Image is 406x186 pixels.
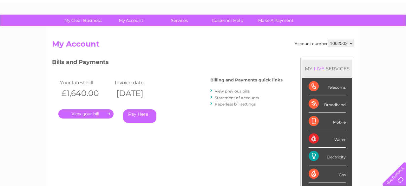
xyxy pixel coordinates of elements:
a: Paperless bill settings [215,102,256,106]
th: £1,640.00 [58,87,113,100]
div: Mobile [309,113,346,130]
h2: My Account [52,40,354,52]
a: Log out [385,27,400,32]
th: [DATE] [113,87,168,100]
a: Statement of Accounts [215,95,259,100]
a: Energy [310,27,324,32]
div: MY SERVICES [302,60,352,78]
a: Water [294,27,306,32]
a: My Account [105,15,157,26]
div: Clear Business is a trading name of Verastar Limited (registered in [GEOGRAPHIC_DATA] No. 3667643... [54,3,353,31]
div: Gas [309,165,346,183]
a: Contact [364,27,379,32]
img: logo.png [14,16,47,36]
a: Services [153,15,206,26]
a: 0333 014 3131 [286,3,330,11]
div: Water [309,130,346,148]
a: Pay Here [123,109,156,123]
div: Electricity [309,148,346,165]
a: Blog [351,27,360,32]
h4: Billing and Payments quick links [210,78,283,82]
a: Make A Payment [250,15,302,26]
div: Account number [295,40,354,47]
div: LIVE [312,66,326,72]
div: Telecoms [309,78,346,95]
a: Telecoms [328,27,347,32]
a: My Clear Business [57,15,109,26]
div: Broadband [309,95,346,113]
a: View previous bills [215,89,250,93]
td: Your latest bill [58,78,113,87]
td: Invoice date [113,78,168,87]
a: . [58,109,114,119]
a: Customer Help [201,15,254,26]
h3: Bills and Payments [52,58,283,69]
